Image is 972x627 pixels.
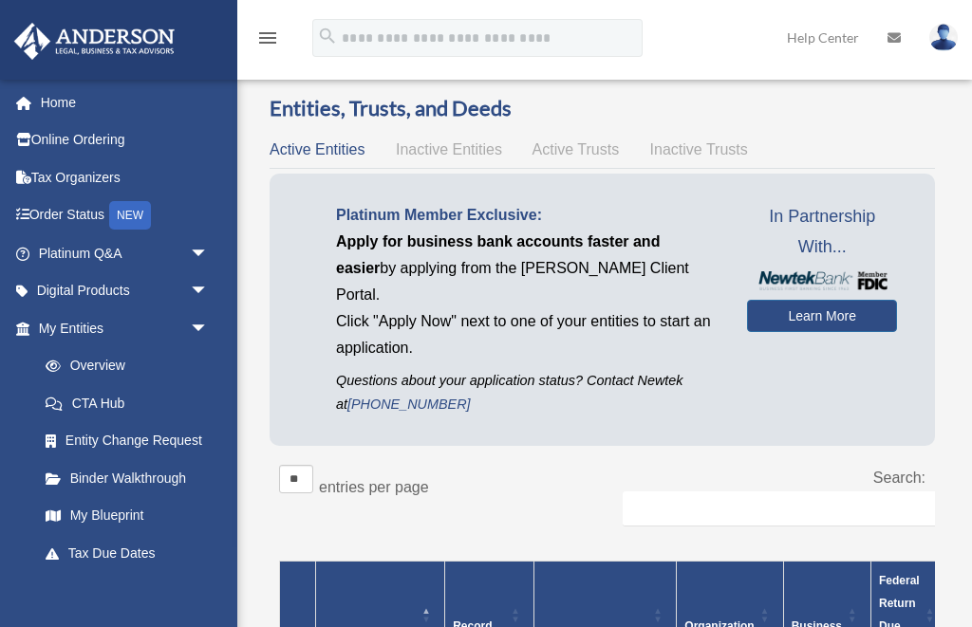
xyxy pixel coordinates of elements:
i: menu [256,27,279,49]
span: arrow_drop_down [190,272,228,311]
a: Order StatusNEW [13,196,237,235]
span: arrow_drop_down [190,234,228,273]
a: Online Ordering [13,121,237,159]
img: User Pic [929,24,958,51]
span: Apply for business bank accounts faster and easier [336,233,660,276]
span: Inactive Entities [396,141,502,157]
div: NEW [109,201,151,230]
span: arrow_drop_down [190,309,228,348]
span: Active Trusts [533,141,620,157]
a: Platinum Q&Aarrow_drop_down [13,234,237,272]
img: Anderson Advisors Platinum Portal [9,23,180,60]
a: Home [13,83,237,121]
i: search [317,26,338,46]
a: Binder Walkthrough [27,459,228,497]
p: Questions about your application status? Contact Newtek at [336,369,719,416]
a: Overview [27,347,218,385]
a: [PHONE_NUMBER] [347,396,471,412]
p: Click "Apply Now" next to one of your entities to start an application. [336,308,719,361]
span: Inactive Trusts [650,141,748,157]
label: Search: [873,470,925,486]
label: entries per page [319,479,429,495]
a: menu [256,33,279,49]
a: Learn More [747,300,897,332]
p: Platinum Member Exclusive: [336,202,719,229]
span: Active Entities [270,141,364,157]
p: by applying from the [PERSON_NAME] Client Portal. [336,229,719,308]
a: Digital Productsarrow_drop_down [13,272,237,310]
a: Tax Organizers [13,158,237,196]
a: CTA Hub [27,384,228,422]
span: In Partnership With... [747,202,897,262]
a: My Entitiesarrow_drop_down [13,309,228,347]
h3: Entities, Trusts, and Deeds [270,94,935,123]
a: Entity Change Request [27,422,228,460]
a: My Blueprint [27,497,228,535]
img: NewtekBankLogoSM.png [757,271,888,290]
a: Tax Due Dates [27,534,228,572]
